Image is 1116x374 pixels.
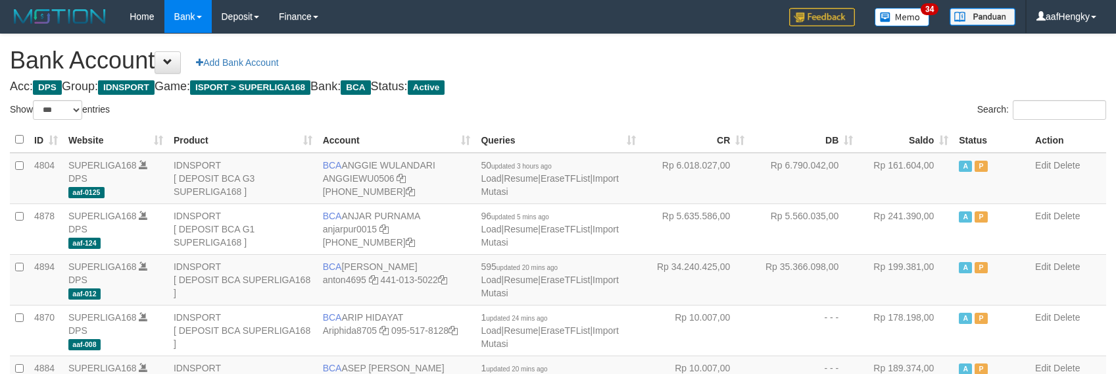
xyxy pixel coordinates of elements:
a: Load [481,224,501,234]
span: Active [959,313,972,324]
span: Paused [975,161,988,172]
td: DPS [63,203,168,254]
a: Copy 0955178128 to clipboard [449,325,458,336]
th: Website: activate to sort column ascending [63,127,168,153]
span: aaf-008 [68,339,101,350]
span: aaf-012 [68,288,101,300]
span: Active [959,262,972,273]
span: | | | [481,160,618,197]
td: Rp 34.240.425,00 [641,254,750,305]
a: Import Mutasi [481,325,618,349]
th: Status [954,127,1030,153]
th: Account: activate to sort column ascending [318,127,476,153]
a: SUPERLIGA168 [68,160,137,171]
span: 1 [481,363,547,373]
span: 96 [481,211,548,221]
td: 4804 [29,153,63,204]
a: Edit [1035,312,1051,323]
td: Rp 5.635.586,00 [641,203,750,254]
td: IDNSPORT [ DEPOSIT BCA SUPERLIGA168 ] [168,305,318,356]
a: Edit [1035,211,1051,221]
span: updated 3 hours ago [491,163,552,170]
a: SUPERLIGA168 [68,363,137,373]
a: Load [481,325,501,336]
td: Rp 10.007,00 [641,305,750,356]
a: Import Mutasi [481,224,618,248]
h1: Bank Account [10,47,1106,74]
th: Saldo: activate to sort column ascending [858,127,954,153]
span: updated 24 mins ago [486,315,547,322]
select: Showentries [33,100,82,120]
a: Copy 4062281620 to clipboard [406,237,415,248]
td: ANJAR PURNAMA [PHONE_NUMBER] [318,203,476,254]
a: Load [481,173,501,184]
span: ISPORT > SUPERLIGA168 [190,80,310,95]
span: BCA [341,80,370,95]
span: Active [408,80,445,95]
td: Rp 35.366.098,00 [750,254,858,305]
span: 34 [921,3,938,15]
td: Rp 161.604,00 [858,153,954,204]
span: 50 [481,160,551,171]
span: | | | [481,312,618,349]
a: Ariphida8705 [323,325,377,336]
a: EraseTFList [541,275,590,285]
a: Copy anjarpur0015 to clipboard [379,224,389,234]
td: - - - [750,305,858,356]
a: Copy ANGGIEWU0506 to clipboard [397,173,406,184]
a: SUPERLIGA168 [68,211,137,221]
span: BCA [323,160,342,171]
span: BCA [323,261,342,272]
th: ID: activate to sort column ascending [29,127,63,153]
span: 595 [481,261,558,272]
label: Search: [977,100,1106,120]
label: Show entries [10,100,110,120]
td: DPS [63,305,168,356]
a: Resume [504,224,538,234]
td: Rp 241.390,00 [858,203,954,254]
a: Import Mutasi [481,173,618,197]
td: DPS [63,254,168,305]
span: Paused [975,262,988,273]
a: Add Bank Account [187,51,287,74]
td: 4870 [29,305,63,356]
a: Resume [504,275,538,285]
th: Action [1030,127,1106,153]
th: Queries: activate to sort column ascending [475,127,641,153]
td: [PERSON_NAME] 441-013-5022 [318,254,476,305]
a: Edit [1035,363,1051,373]
th: Product: activate to sort column ascending [168,127,318,153]
td: ARIP HIDAYAT 095-517-8128 [318,305,476,356]
td: IDNSPORT [ DEPOSIT BCA SUPERLIGA168 ] [168,254,318,305]
span: BCA [323,363,342,373]
th: DB: activate to sort column ascending [750,127,858,153]
a: Import Mutasi [481,275,618,298]
a: SUPERLIGA168 [68,261,137,272]
a: EraseTFList [541,173,590,184]
a: Delete [1054,312,1080,323]
a: Resume [504,325,538,336]
a: Resume [504,173,538,184]
a: Edit [1035,261,1051,272]
a: Delete [1054,363,1080,373]
td: Rp 6.790.042,00 [750,153,858,204]
a: Delete [1054,261,1080,272]
span: | | | [481,261,618,298]
a: EraseTFList [541,325,590,336]
td: Rp 6.018.027,00 [641,153,750,204]
a: anton4695 [323,275,366,285]
span: Active [959,161,972,172]
span: Active [959,211,972,223]
td: DPS [63,153,168,204]
span: updated 5 mins ago [491,213,549,221]
a: Delete [1054,160,1080,171]
th: CR: activate to sort column ascending [641,127,750,153]
td: IDNSPORT [ DEPOSIT BCA G3 SUPERLIGA168 ] [168,153,318,204]
a: Edit [1035,160,1051,171]
img: Button%20Memo.svg [875,8,930,26]
td: Rp 199.381,00 [858,254,954,305]
td: 4894 [29,254,63,305]
span: DPS [33,80,62,95]
a: Copy anton4695 to clipboard [369,275,378,285]
span: updated 20 mins ago [497,264,558,271]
